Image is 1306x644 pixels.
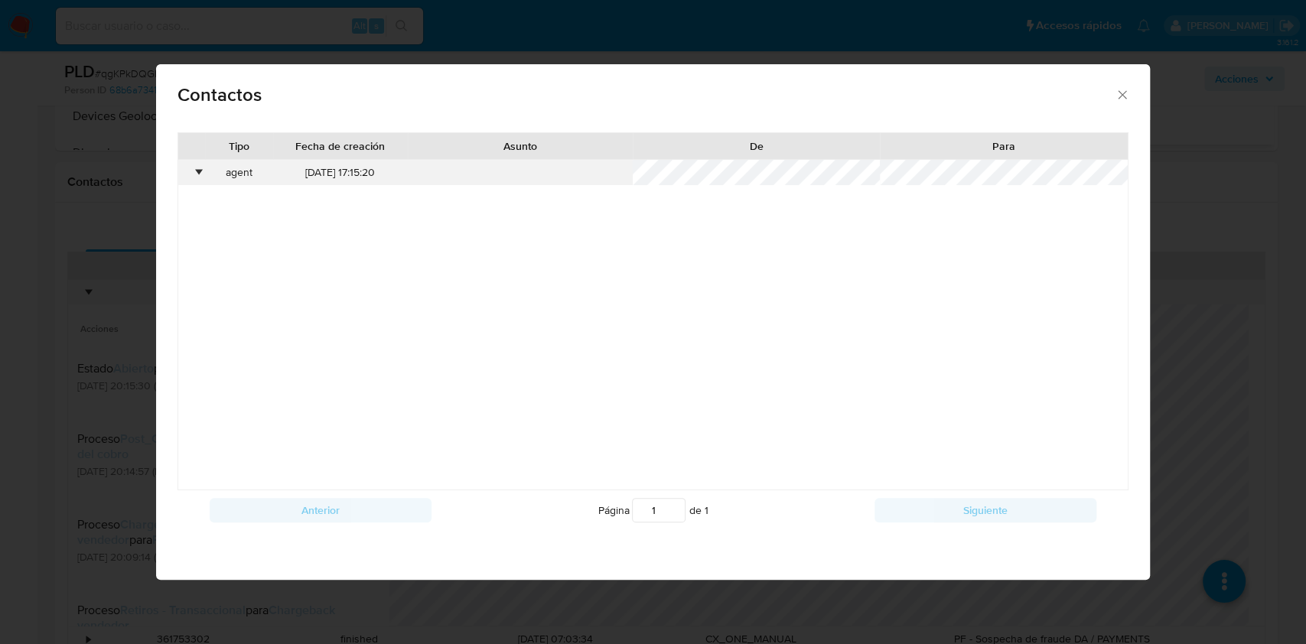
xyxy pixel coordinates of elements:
[210,498,432,522] button: Anterior
[874,498,1096,522] button: Siguiente
[177,86,1115,104] span: Contactos
[891,138,1116,154] div: Para
[216,138,262,154] div: Tipo
[419,138,622,154] div: Asunto
[1115,87,1129,101] button: close
[598,498,708,522] span: Página de
[643,138,869,154] div: De
[197,165,200,181] div: •
[205,160,272,186] div: agent
[273,160,408,186] div: [DATE] 17:15:20
[704,503,708,518] span: 1
[284,138,397,154] div: Fecha de creación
